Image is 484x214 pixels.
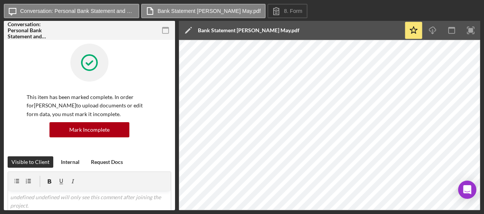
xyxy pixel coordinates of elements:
button: Request Docs [87,156,127,168]
div: Bank Statement [PERSON_NAME] May.pdf [198,27,299,33]
button: Mark Incomplete [49,122,129,137]
button: 8. Form [267,4,307,18]
div: Mark Incomplete [69,122,110,137]
label: Bank Statement [PERSON_NAME] May.pdf [158,8,261,14]
button: Conversation: Personal Bank Statement and Paystub ([PERSON_NAME]) [4,4,139,18]
div: Internal [61,156,80,168]
div: Open Intercom Messenger [458,181,476,199]
div: Request Docs [91,156,123,168]
div: Conversation: Personal Bank Statement and Paystub ([PERSON_NAME]) [8,21,61,39]
label: Conversation: Personal Bank Statement and Paystub ([PERSON_NAME]) [20,8,134,14]
p: This item has been marked complete. In order for [PERSON_NAME] to upload documents or edit form d... [27,93,152,118]
label: 8. Form [284,8,302,14]
button: Bank Statement [PERSON_NAME] May.pdf [141,4,266,18]
button: Internal [57,156,83,168]
div: Visible to Client [11,156,49,168]
button: Visible to Client [8,156,53,168]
